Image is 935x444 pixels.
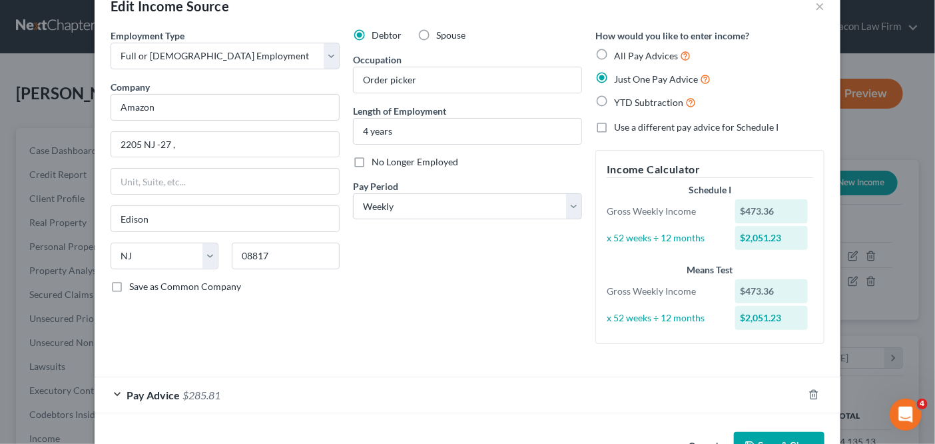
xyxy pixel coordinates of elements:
div: $2,051.23 [735,226,808,250]
span: Spouse [436,29,466,41]
iframe: Intercom live chat [890,399,922,431]
div: Gross Weekly Income [600,285,729,298]
span: Pay Period [353,181,398,192]
span: Save as Common Company [129,281,241,292]
input: Unit, Suite, etc... [111,169,339,194]
h5: Income Calculator [607,161,813,178]
input: Enter address... [111,132,339,157]
span: Employment Type [111,30,184,41]
div: Gross Weekly Income [600,205,729,218]
span: All Pay Advices [614,50,678,61]
div: Means Test [607,263,813,277]
div: x 52 weeks ÷ 12 months [600,311,729,325]
span: 4 [917,399,928,409]
span: Just One Pay Advice [614,73,698,85]
span: Pay Advice [127,389,180,401]
input: Enter zip... [232,243,340,269]
div: x 52 weeks ÷ 12 months [600,231,729,245]
input: -- [354,67,581,93]
span: Company [111,81,150,93]
input: ex: 2 years [354,119,581,144]
div: $473.36 [735,199,808,223]
label: How would you like to enter income? [595,29,749,43]
label: Occupation [353,53,402,67]
div: $2,051.23 [735,306,808,330]
label: Length of Employment [353,104,446,118]
div: Schedule I [607,183,813,197]
input: Enter city... [111,206,339,231]
span: $285.81 [182,389,220,401]
span: Use a different pay advice for Schedule I [614,121,779,133]
div: $473.36 [735,279,808,303]
span: YTD Subtraction [614,97,683,108]
span: No Longer Employed [372,156,458,167]
span: Debtor [372,29,402,41]
input: Search company by name... [111,94,340,121]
